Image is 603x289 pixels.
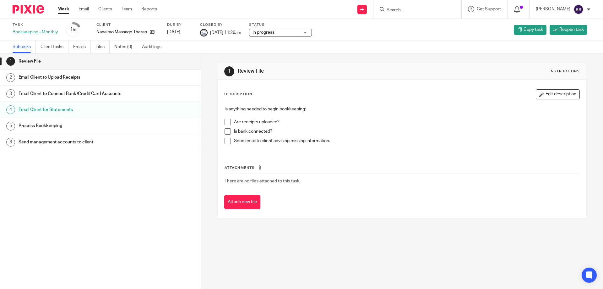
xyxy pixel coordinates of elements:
h1: Email Client to Upload Receipts [19,73,136,82]
div: Instructions [550,69,580,74]
label: Client [96,22,159,27]
h1: Send management accounts to client [19,137,136,147]
div: 3 [6,89,15,98]
p: Nanaimo Massage Therapy [96,29,147,35]
a: Team [122,6,132,12]
p: Are receipts uploaded? [234,119,579,125]
small: /6 [73,28,76,32]
a: Reports [141,6,157,12]
p: Description [224,92,252,97]
span: Attachments [225,166,255,170]
p: Is anything needed to begin bookkeeping: [225,106,579,112]
img: Pixie [13,5,44,14]
span: In progress [253,30,274,35]
div: [DATE] [167,29,192,35]
label: Task [13,22,58,27]
a: Emails [73,41,91,53]
p: Is bank connected? [234,128,579,135]
a: Email [79,6,89,12]
span: Copy task [524,26,543,33]
h1: Email Client for Statements [19,105,136,114]
img: svg%3E [573,4,584,14]
div: Bookkeeping - Monthly [13,29,58,35]
h1: Process Bookkeeping [19,121,136,131]
a: Audit logs [142,41,166,53]
div: 1 [6,57,15,66]
a: Client tasks [41,41,68,53]
button: Attach new file [224,195,260,209]
h1: Review File [238,68,416,75]
label: Closed by [200,22,241,27]
div: 1 [224,66,234,76]
a: Clients [98,6,112,12]
a: Work [58,6,69,12]
a: Reopen task [550,25,587,35]
p: [PERSON_NAME] [536,6,570,12]
a: Notes (0) [114,41,137,53]
div: 2 [6,73,15,82]
h1: Email Client to Connect Bank/Credit Card Accounts [19,89,136,98]
a: Files [95,41,110,53]
a: Copy task [514,25,546,35]
span: Reopen task [559,26,584,33]
span: [DATE] 11:26am [210,30,241,35]
p: Send email to client advising missing information. [234,138,579,144]
img: Copy%20of%20Rockies%20accounting%20v3%20(1).png [200,29,208,36]
span: Get Support [477,7,501,11]
label: Status [249,22,312,27]
div: 6 [6,138,15,147]
input: Search [386,8,443,13]
a: Subtasks [13,41,36,53]
label: Due by [167,22,192,27]
div: 5 [6,122,15,131]
div: 1 [70,26,76,33]
h1: Review File [19,57,136,66]
div: 4 [6,105,15,114]
span: There are no files attached to this task. [225,179,300,183]
button: Edit description [536,89,580,99]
